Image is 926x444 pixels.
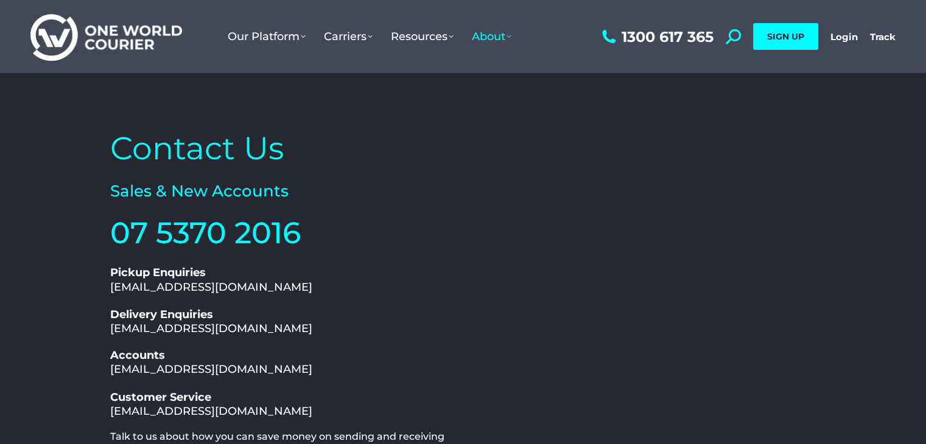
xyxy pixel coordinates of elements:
[30,12,182,61] img: One World Courier
[110,128,457,169] h2: Contact Us
[382,18,463,55] a: Resources
[228,30,306,43] span: Our Platform
[324,30,373,43] span: Carriers
[110,390,312,418] a: Customer Service[EMAIL_ADDRESS][DOMAIN_NAME]
[110,349,312,376] a: Accounts[EMAIL_ADDRESS][DOMAIN_NAME]
[110,215,301,251] a: 07 5370 2016
[753,23,818,50] a: SIGN UP
[830,31,858,43] a: Login
[219,18,315,55] a: Our Platform
[110,266,206,279] b: Pickup Enquiries
[110,181,457,202] h2: Sales & New Accounts
[599,29,714,44] a: 1300 617 365
[472,30,511,43] span: About
[870,31,896,43] a: Track
[315,18,382,55] a: Carriers
[391,30,454,43] span: Resources
[110,308,213,321] b: Delivery Enquiries
[110,349,165,362] b: Accounts
[463,18,521,55] a: About
[110,308,312,335] a: Delivery Enquiries[EMAIL_ADDRESS][DOMAIN_NAME]
[110,266,312,293] a: Pickup Enquiries[EMAIL_ADDRESS][DOMAIN_NAME]
[767,31,804,42] span: SIGN UP
[110,390,211,404] b: Customer Service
